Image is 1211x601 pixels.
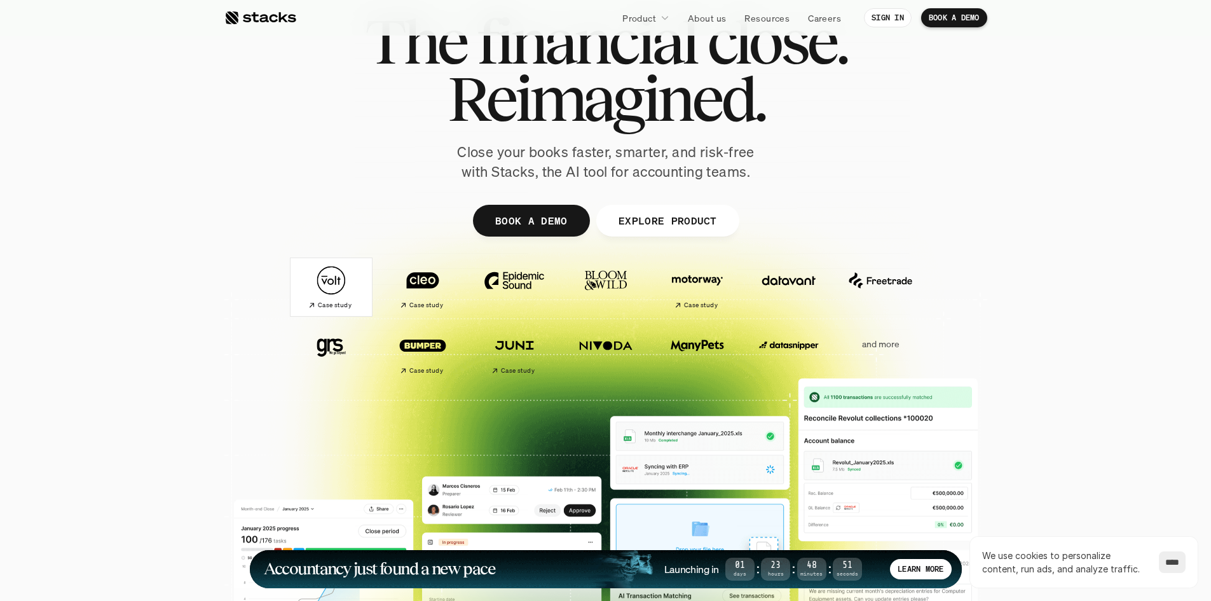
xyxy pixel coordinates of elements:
h2: Case study [684,301,718,309]
h2: Case study [318,301,352,309]
p: EXPLORE PRODUCT [618,211,716,230]
a: BOOK A DEMO [921,8,987,27]
h2: Case study [501,367,535,375]
p: Close your books faster, smarter, and risk-free with Stacks, the AI tool for accounting teams. [447,142,765,182]
p: We use cookies to personalize content, run ads, and analyze traffic. [982,549,1146,576]
a: Resources [737,6,797,29]
span: Minutes [797,572,826,576]
a: Case study [383,324,462,380]
span: Reimagined. [447,70,764,127]
span: Days [725,572,755,576]
p: SIGN IN [872,13,904,22]
p: BOOK A DEMO [495,211,567,230]
a: Accountancy just found a new paceLaunching in01Days:23Hours:48Minutes:51SecondsLEARN MORE [250,550,962,588]
span: 01 [725,562,755,569]
a: BOOK A DEMO [472,205,589,237]
h4: Launching in [664,562,719,576]
a: SIGN IN [864,8,912,27]
span: 23 [761,562,790,569]
span: 48 [797,562,826,569]
h2: Case study [409,301,443,309]
p: Careers [808,11,841,25]
a: Case study [658,259,737,315]
p: Resources [744,11,790,25]
h2: Case study [409,367,443,375]
a: Case study [475,324,554,380]
p: About us [688,11,726,25]
a: About us [680,6,734,29]
p: and more [841,339,920,350]
a: Privacy Policy [150,294,206,303]
span: 51 [833,562,862,569]
strong: : [826,562,833,576]
span: The financial close. [365,13,847,70]
span: Seconds [833,572,862,576]
span: Hours [761,572,790,576]
strong: : [755,562,761,576]
h1: Accountancy just found a new pace [264,562,496,576]
p: Product [622,11,656,25]
a: Careers [800,6,849,29]
a: EXPLORE PRODUCT [596,205,739,237]
strong: : [790,562,797,576]
p: LEARN MORE [898,565,943,574]
a: Case study [383,259,462,315]
a: Case study [292,259,371,315]
p: BOOK A DEMO [929,13,980,22]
